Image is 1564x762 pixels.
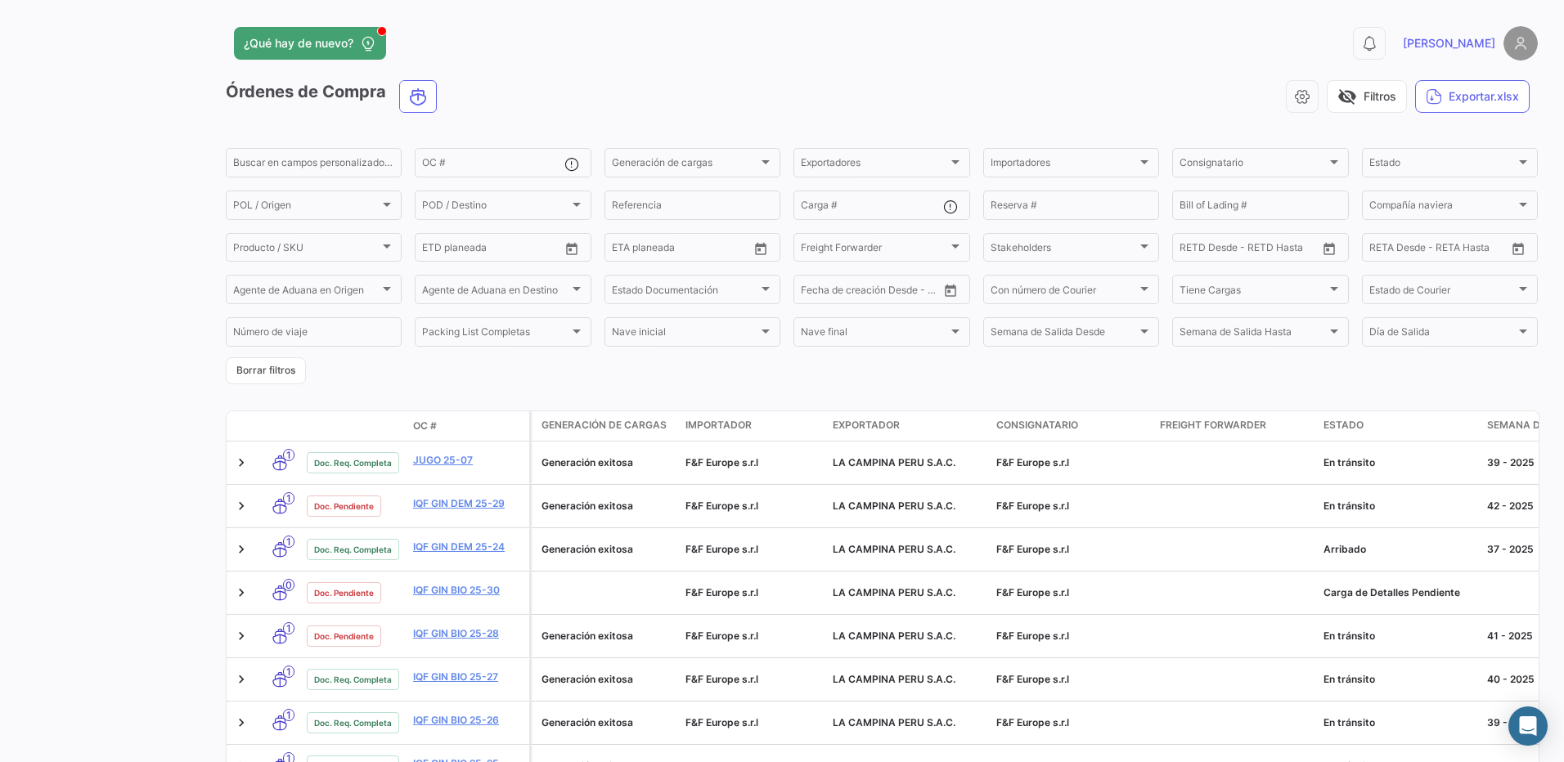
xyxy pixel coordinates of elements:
h3: Órdenes de Compra [226,80,442,113]
span: Nave inicial [612,329,758,340]
div: Generación exitosa [542,672,672,687]
a: IQF GIN BIO 25-30 [413,583,523,598]
img: placeholder-user.png [1503,26,1538,61]
span: Semana de Salida Desde [991,329,1137,340]
datatable-header-cell: Generación de cargas [532,411,679,441]
span: Doc. Req. Completa [314,543,392,556]
a: IQF GIN BIO 25-27 [413,670,523,684]
span: visibility_off [1337,87,1357,106]
span: F&F Europe s.r.l [685,500,758,512]
span: Día de Salida [1369,329,1516,340]
button: Open calendar [560,236,584,261]
span: LA CAMPINA PERU S.A.C. [833,630,955,642]
button: Ocean [400,81,436,112]
div: Generación exitosa [542,629,672,643]
a: IQF GIN BIO 25-26 [413,713,523,728]
span: F&F Europe s.r.l [685,586,758,598]
span: Compañía naviera [1369,202,1516,213]
input: Hasta [1193,244,1258,256]
span: Doc. Pendiente [314,586,374,599]
a: Expand/Collapse Row [233,585,249,601]
span: LA CAMPINA PERU S.A.C. [833,456,955,468]
input: Hasta [625,244,690,256]
span: F&F Europe s.r.l [996,500,1069,512]
div: Generación exitosa [542,499,672,513]
span: F&F Europe s.r.l [685,630,758,642]
span: Estado de Courier [1369,286,1516,298]
input: Desde [422,244,424,256]
input: Desde [612,244,613,256]
datatable-header-cell: Importador [679,411,826,441]
div: Carga de Detalles Pendiente [1324,585,1474,600]
span: Freight Forwarder [801,244,947,256]
span: Packing List Completas [422,329,569,340]
span: Importadores [991,159,1137,171]
span: 1 [283,622,294,634]
div: Generación exitosa [542,542,672,557]
input: Desde [801,286,802,298]
span: Con número de Courier [991,286,1137,298]
span: 1 [283,449,294,461]
span: POL / Origen [233,202,380,213]
span: POD / Destino [422,202,569,213]
datatable-header-cell: Consignatario [990,411,1153,441]
button: Borrar filtros [226,357,306,384]
button: Open calendar [938,278,963,303]
span: Freight Forwarder [1160,418,1266,433]
span: Exportador [833,418,900,433]
span: Doc. Req. Completa [314,456,392,469]
a: Expand/Collapse Row [233,671,249,688]
input: Hasta [814,286,879,298]
span: F&F Europe s.r.l [685,673,758,685]
a: Expand/Collapse Row [233,541,249,558]
a: Expand/Collapse Row [233,628,249,644]
div: En tránsito [1324,499,1474,513]
span: Doc. Req. Completa [314,716,392,729]
div: Generación exitosa [542,715,672,730]
datatable-header-cell: OC # [407,412,529,440]
div: Generación exitosa [542,455,672,470]
datatable-header-cell: Freight Forwarder [1153,411,1317,441]
div: En tránsito [1324,629,1474,643]
span: 1 [283,666,294,678]
span: Generación de cargas [612,159,758,171]
span: F&F Europe s.r.l [685,716,758,728]
span: Nave final [801,329,947,340]
span: Producto / SKU [233,244,380,256]
div: En tránsito [1324,715,1474,730]
input: Desde [1369,244,1371,256]
span: 1 [283,492,294,504]
a: IQF GIN DEM 25-24 [413,540,523,554]
span: F&F Europe s.r.l [996,630,1069,642]
span: Doc. Pendiente [314,630,374,643]
div: En tránsito [1324,455,1474,470]
span: Exportadores [801,159,947,171]
button: Open calendar [1506,236,1530,261]
datatable-header-cell: Estado Doc. [300,419,407,433]
datatable-header-cell: Estado [1317,411,1481,441]
a: JUGO 25-07 [413,453,523,468]
span: ¿Qué hay de nuevo? [244,35,353,52]
span: 1 [283,709,294,721]
span: F&F Europe s.r.l [685,543,758,555]
span: LA CAMPINA PERU S.A.C. [833,716,955,728]
span: Doc. Pendiente [314,500,374,513]
span: F&F Europe s.r.l [996,716,1069,728]
button: visibility_offFiltros [1327,80,1407,113]
span: Consignatario [1180,159,1326,171]
span: LA CAMPINA PERU S.A.C. [833,673,955,685]
span: LA CAMPINA PERU S.A.C. [833,586,955,598]
span: Estado [1369,159,1516,171]
span: 0 [283,579,294,591]
datatable-header-cell: Modo de Transporte [259,419,300,433]
input: Hasta [1382,244,1448,256]
span: Estado Documentación [612,286,758,298]
span: OC # [413,419,437,433]
span: 1 [283,536,294,548]
span: Consignatario [996,418,1078,433]
span: LA CAMPINA PERU S.A.C. [833,543,955,555]
button: ¿Qué hay de nuevo? [234,27,386,60]
span: Tiene Cargas [1180,286,1326,298]
span: F&F Europe s.r.l [996,586,1069,598]
a: IQF GIN DEM 25-29 [413,496,523,511]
